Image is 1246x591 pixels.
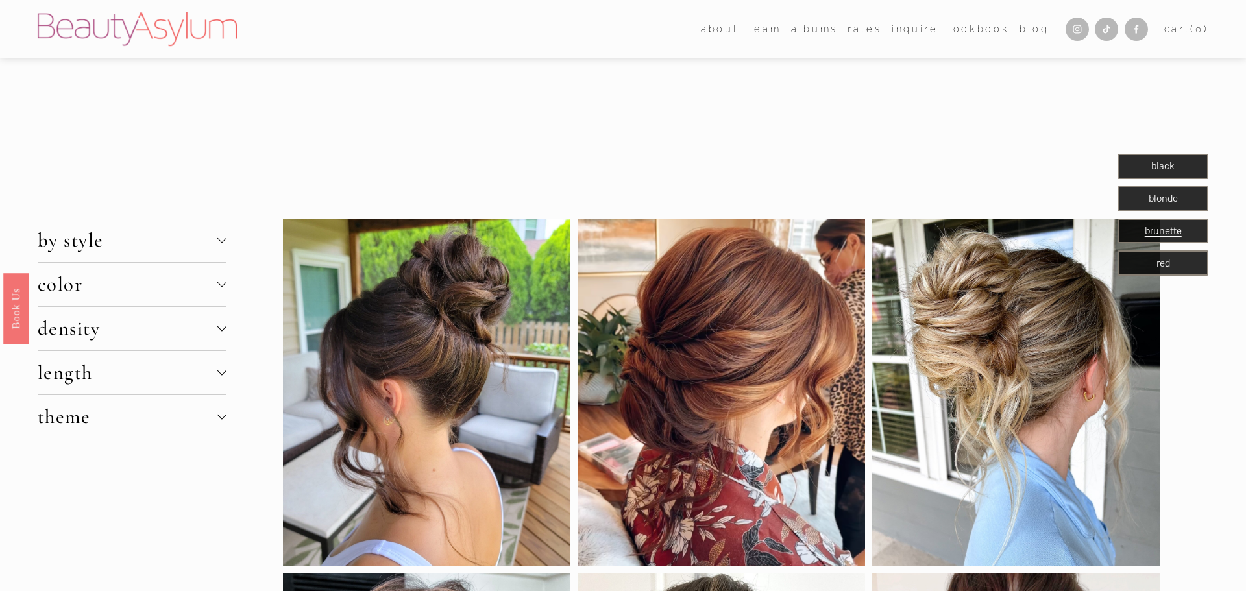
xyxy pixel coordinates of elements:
span: ( ) [1190,23,1208,34]
img: Beauty Asylum | Bridal Hair &amp; Makeup Charlotte &amp; Atlanta [38,12,237,46]
a: TikTok [1095,18,1118,41]
button: color [38,263,227,306]
span: blonde [1149,193,1178,204]
a: Inquire [892,19,938,38]
span: color [38,272,218,296]
span: red [1156,258,1170,269]
button: density [38,307,227,350]
button: theme [38,395,227,439]
a: Book Us [3,272,29,343]
a: 0 items in cart [1164,21,1209,38]
a: Blog [1020,19,1049,38]
span: about [701,21,739,38]
a: albums [791,19,838,38]
a: folder dropdown [749,19,781,38]
button: length [38,351,227,394]
a: Instagram [1066,18,1089,41]
a: Rates [848,19,881,38]
button: by style [38,219,227,262]
span: density [38,317,218,341]
span: team [749,21,781,38]
span: 0 [1195,23,1204,34]
a: folder dropdown [701,19,739,38]
span: theme [38,405,218,429]
span: length [38,361,218,385]
a: brunette [1145,225,1182,237]
span: by style [38,228,218,252]
a: Lookbook [948,19,1009,38]
a: Facebook [1125,18,1148,41]
span: black [1151,160,1175,172]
